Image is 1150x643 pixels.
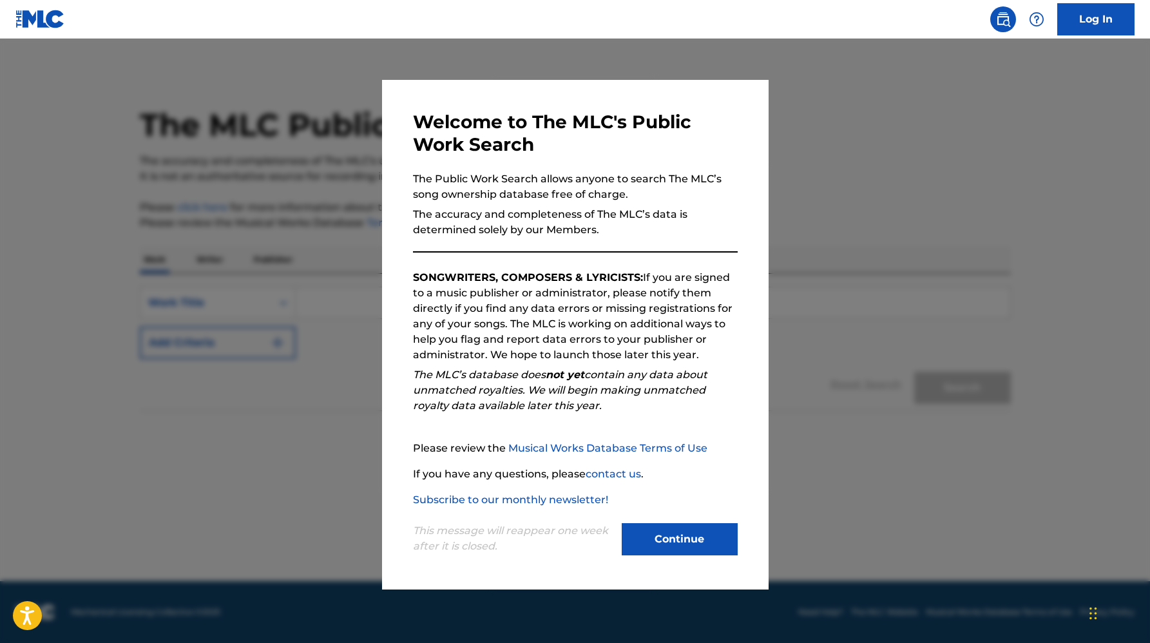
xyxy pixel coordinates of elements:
div: Help [1024,6,1049,32]
em: The MLC’s database does contain any data about unmatched royalties. We will begin making unmatche... [413,369,707,412]
strong: SONGWRITERS, COMPOSERS & LYRICISTS: [413,271,643,283]
h3: Welcome to The MLC's Public Work Search [413,111,738,156]
p: Please review the [413,441,738,456]
a: Public Search [990,6,1016,32]
a: Musical Works Database Terms of Use [508,442,707,454]
div: Drag [1089,594,1097,633]
strong: not yet [546,369,584,381]
a: contact us [586,468,641,480]
p: The accuracy and completeness of The MLC’s data is determined solely by our Members. [413,207,738,238]
a: Subscribe to our monthly newsletter! [413,494,608,506]
img: search [995,12,1011,27]
a: Log In [1057,3,1135,35]
p: If you have any questions, please . [413,466,738,482]
p: If you are signed to a music publisher or administrator, please notify them directly if you find ... [413,270,738,363]
iframe: Chat Widget [1086,581,1150,643]
img: MLC Logo [15,10,65,28]
img: help [1029,12,1044,27]
p: The Public Work Search allows anyone to search The MLC’s song ownership database free of charge. [413,171,738,202]
p: This message will reappear one week after it is closed. [413,523,614,554]
button: Continue [622,523,738,555]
